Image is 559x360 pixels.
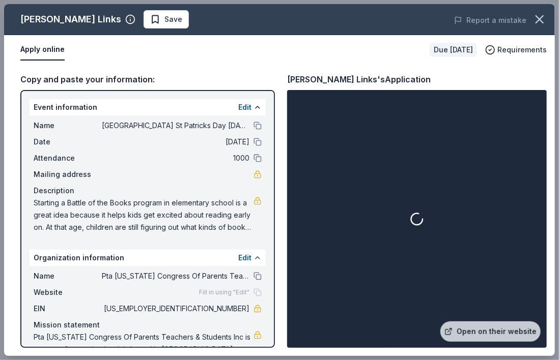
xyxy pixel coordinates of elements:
[440,321,541,342] a: Open on their website
[30,99,266,115] div: Event information
[34,319,262,331] div: Mission statement
[20,11,121,27] div: [PERSON_NAME] Links
[34,303,102,315] span: EIN
[20,39,65,61] button: Apply online
[287,73,431,86] div: [PERSON_NAME] Links's Application
[102,303,249,315] span: [US_EMPLOYER_IDENTIFICATION_NUMBER]
[34,136,102,148] span: Date
[102,152,249,164] span: 1000
[199,288,249,296] span: Fill in using "Edit"
[102,136,249,148] span: [DATE]
[34,168,102,181] span: Mailing address
[144,10,189,28] button: Save
[20,73,275,86] div: Copy and paste your information:
[30,250,266,266] div: Organization information
[485,44,547,56] button: Requirements
[34,185,262,197] div: Description
[238,101,251,113] button: Edit
[102,119,249,132] span: [GEOGRAPHIC_DATA] St Patricks Day [DATE]
[34,152,102,164] span: Attendance
[164,13,182,25] span: Save
[430,43,477,57] div: Due [DATE]
[238,252,251,264] button: Edit
[34,119,102,132] span: Name
[34,270,102,282] span: Name
[34,286,102,298] span: Website
[34,197,254,233] span: Starting a Battle of the Books program in elementary school is a great idea because it helps kids...
[454,14,526,26] button: Report a mistake
[102,270,249,282] span: Pta [US_STATE] Congress Of Parents Teachers & Students Inc
[497,44,547,56] span: Requirements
